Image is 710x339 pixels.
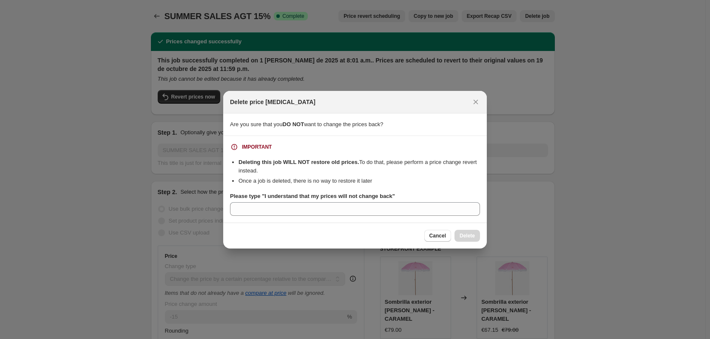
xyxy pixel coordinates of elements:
button: Close [470,96,482,108]
span: Are you sure that you want to change the prices back? [230,121,383,127]
li: Once a job is deleted, there is no way to restore it later [239,177,480,185]
b: Please type "I understand that my prices will not change back" [230,193,395,199]
div: IMPORTANT [242,144,272,150]
button: Cancel [424,230,451,242]
b: DO NOT [283,121,304,127]
li: To do that, please perform a price change revert instead. [239,158,480,175]
h2: Delete price [MEDICAL_DATA] [230,98,315,106]
b: Deleting this job WILL NOT restore old prices. [239,159,359,165]
span: Cancel [429,232,446,239]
